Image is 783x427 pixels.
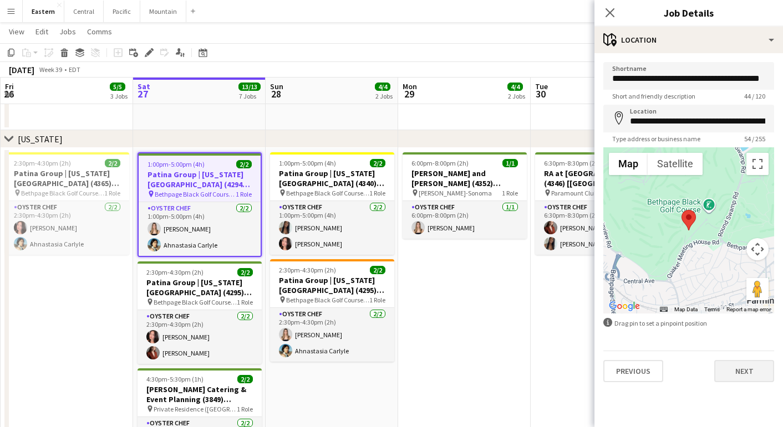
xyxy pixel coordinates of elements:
span: Week 39 [37,65,64,74]
button: Drag Pegman onto the map to open Street View [746,278,769,300]
span: 1 Role [502,189,518,197]
app-card-role: Oyster Chef2/22:30pm-4:30pm (2h)[PERSON_NAME][PERSON_NAME] [138,310,262,364]
span: [PERSON_NAME]-Sonoma [419,189,492,197]
app-card-role: Oyster Chef1/16:00pm-8:00pm (2h)[PERSON_NAME] [403,201,527,239]
span: 28 [268,88,283,100]
span: Mon [403,81,417,91]
span: Comms [87,27,112,37]
div: 1:00pm-5:00pm (4h)2/2Patina Group | [US_STATE][GEOGRAPHIC_DATA] (4294) [[GEOGRAPHIC_DATA]] Bethpa... [138,152,262,257]
img: Google [606,299,643,313]
span: 1:00pm-5:00pm (4h) [148,160,205,168]
span: 29 [401,88,417,100]
div: 2 Jobs [375,92,393,100]
span: Short and friendly description [603,92,704,100]
div: Drag pin to set a pinpoint position [603,318,774,328]
h3: [PERSON_NAME] and [PERSON_NAME] (4352) [[GEOGRAPHIC_DATA]] [403,168,527,188]
button: Mountain [140,1,186,22]
span: 2/2 [105,159,120,167]
button: Show satellite imagery [648,153,703,175]
div: 2 Jobs [508,92,525,100]
span: 1 Role [237,405,253,413]
span: 4:30pm-5:30pm (1h) [146,375,204,383]
app-job-card: 2:30pm-4:30pm (2h)2/2Patina Group | [US_STATE][GEOGRAPHIC_DATA] (4295) [[GEOGRAPHIC_DATA]] Bethpa... [270,259,394,362]
span: Sat [138,81,150,91]
span: 1 Role [369,296,385,304]
span: 6:00pm-8:00pm (2h) [411,159,469,167]
span: Bethpage Black Golf Course (Farmingdale, [GEOGRAPHIC_DATA]) [154,298,237,306]
app-job-card: 6:30pm-8:30pm (2h)2/2RA at [GEOGRAPHIC_DATA] (4346) [[GEOGRAPHIC_DATA]] Paramount Club1 RoleOyste... [535,152,659,255]
app-job-card: 2:30pm-4:30pm (2h)2/2Patina Group | [US_STATE][GEOGRAPHIC_DATA] (4365) [[GEOGRAPHIC_DATA]] Bethpa... [5,152,129,255]
button: Keyboard shortcuts [660,306,668,313]
h3: [PERSON_NAME] Catering & Event Planning (3849) [[GEOGRAPHIC_DATA]] - TIME TBD (1 hour) [138,384,262,404]
span: 44 / 120 [735,92,774,100]
span: 2:30pm-4:30pm (2h) [14,159,71,167]
span: Private Residence ([GEOGRAPHIC_DATA], [GEOGRAPHIC_DATA]) [154,405,237,413]
app-card-role: Oyster Chef2/22:30pm-4:30pm (2h)[PERSON_NAME]Ahnastasia Carlyle [270,308,394,362]
span: Tue [535,81,548,91]
app-job-card: 2:30pm-4:30pm (2h)2/2Patina Group | [US_STATE][GEOGRAPHIC_DATA] (4295) [[GEOGRAPHIC_DATA]] Bethpa... [138,261,262,364]
h3: Job Details [594,6,783,20]
button: Next [714,360,774,382]
a: Comms [83,24,116,39]
h3: Patina Group | [US_STATE][GEOGRAPHIC_DATA] (4294) [[GEOGRAPHIC_DATA]] [139,169,261,189]
span: 1 Role [237,298,253,306]
span: 4/4 [507,83,523,91]
h3: Patina Group | [US_STATE][GEOGRAPHIC_DATA] (4295) [[GEOGRAPHIC_DATA]] [270,275,394,295]
h3: RA at [GEOGRAPHIC_DATA] (4346) [[GEOGRAPHIC_DATA]] [535,168,659,188]
button: Toggle fullscreen view [746,153,769,175]
a: Edit [31,24,53,39]
a: Terms (opens in new tab) [704,306,720,312]
h3: Patina Group | [US_STATE][GEOGRAPHIC_DATA] (4340) [[GEOGRAPHIC_DATA]] [270,168,394,188]
span: 2:30pm-4:30pm (2h) [146,268,204,276]
a: Jobs [55,24,80,39]
span: 13/13 [238,83,261,91]
span: Bethpage Black Golf Course (Farmingdale, [GEOGRAPHIC_DATA]) [21,189,104,197]
div: EDT [69,65,80,74]
span: Paramount Club [551,189,597,197]
div: 7 Jobs [239,92,260,100]
span: 1 Role [104,189,120,197]
span: Fri [5,81,14,91]
span: 4/4 [375,83,390,91]
div: [US_STATE] [18,133,63,145]
span: 1:00pm-5:00pm (4h) [279,159,336,167]
app-job-card: 6:00pm-8:00pm (2h)1/1[PERSON_NAME] and [PERSON_NAME] (4352) [[GEOGRAPHIC_DATA]] [PERSON_NAME]-Son... [403,152,527,239]
button: Map camera controls [746,238,769,260]
span: Edit [35,27,48,37]
span: 1 Role [369,189,385,197]
h3: Patina Group | [US_STATE][GEOGRAPHIC_DATA] (4365) [[GEOGRAPHIC_DATA]] [5,168,129,188]
button: Pacific [104,1,140,22]
span: 30 [533,88,548,100]
span: 2/2 [370,266,385,274]
button: Eastern [23,1,64,22]
span: 2/2 [236,160,252,168]
div: 3 Jobs [110,92,128,100]
span: 27 [136,88,150,100]
span: Type address or business name [603,135,709,143]
button: Central [64,1,104,22]
span: 2/2 [237,268,253,276]
span: View [9,27,24,37]
a: Open this area in Google Maps (opens a new window) [606,299,643,313]
div: Location [594,27,783,53]
span: 2/2 [370,159,385,167]
div: [DATE] [9,64,34,75]
button: Map Data [674,306,698,313]
span: 1 Role [236,190,252,198]
span: Bethpage Black Golf Course (Farmingdale, [GEOGRAPHIC_DATA]) [286,296,369,304]
app-card-role: Oyster Chef2/21:00pm-5:00pm (4h)[PERSON_NAME]Ahnastasia Carlyle [139,202,261,256]
span: 54 / 255 [735,135,774,143]
span: 6:30pm-8:30pm (2h) [544,159,601,167]
app-job-card: 1:00pm-5:00pm (4h)2/2Patina Group | [US_STATE][GEOGRAPHIC_DATA] (4340) [[GEOGRAPHIC_DATA]] Bethpa... [270,152,394,255]
span: 1/1 [502,159,518,167]
button: Previous [603,360,663,382]
a: View [4,24,29,39]
a: Report a map error [726,306,771,312]
app-card-role: Oyster Chef2/22:30pm-4:30pm (2h)[PERSON_NAME]Ahnastasia Carlyle [5,201,129,255]
button: Show street map [609,153,648,175]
